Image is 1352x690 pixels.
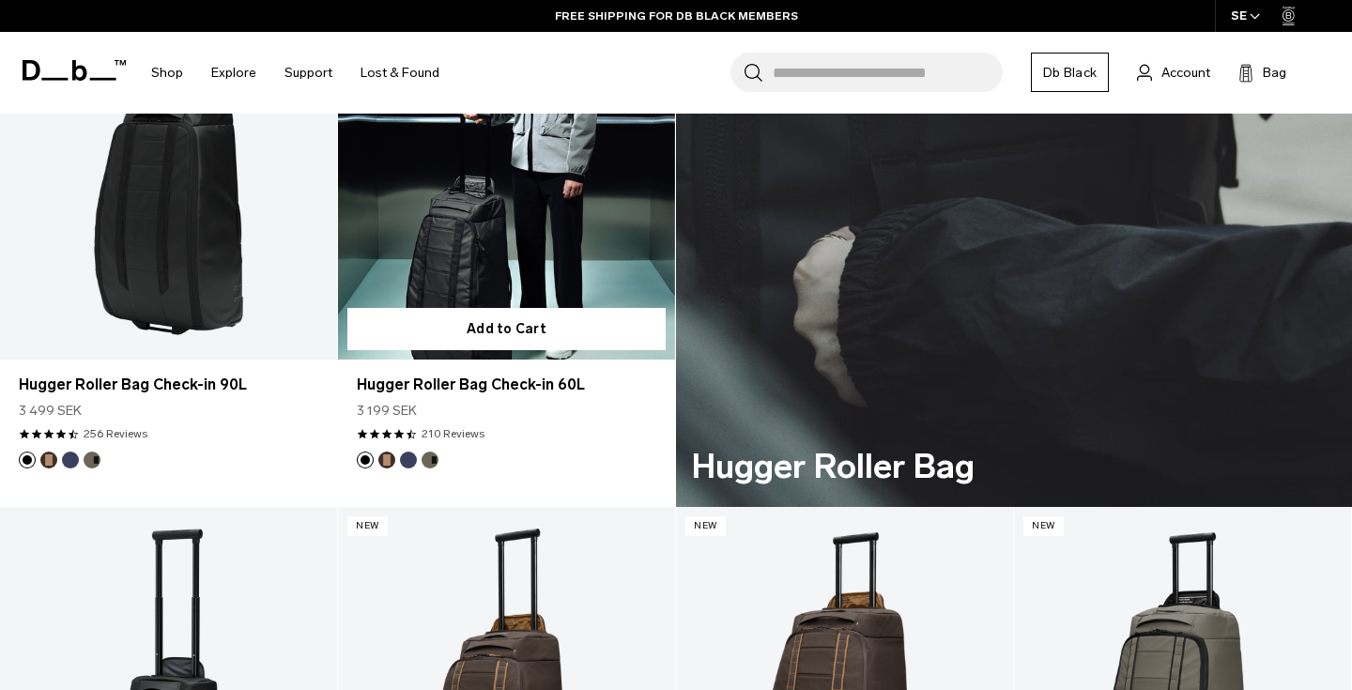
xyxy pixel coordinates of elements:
a: Hugger Roller Bag Check-in 60L [357,374,656,396]
span: Account [1161,63,1210,83]
p: New [347,516,388,536]
button: Forest Green [422,452,438,468]
a: Hugger Roller Bag Check-in 90L [19,374,318,396]
button: Blue Hour [400,452,417,468]
span: 3 499 SEK [19,401,82,421]
button: Bag [1238,61,1286,84]
button: Black Out [19,452,36,468]
a: 210 reviews [422,425,484,442]
span: 3 199 SEK [357,401,417,421]
button: Black Out [357,452,374,468]
a: Lost & Found [361,39,439,106]
button: Add to Cart [347,308,666,350]
a: Support [284,39,332,106]
p: New [1023,516,1064,536]
a: Db Black [1031,53,1109,92]
button: Espresso [40,452,57,468]
span: Bag [1263,63,1286,83]
button: Forest Green [84,452,100,468]
a: Shop [151,39,183,106]
nav: Main Navigation [137,32,453,114]
a: 256 reviews [84,425,147,442]
a: FREE SHIPPING FOR DB BLACK MEMBERS [555,8,798,24]
button: Espresso [378,452,395,468]
p: New [685,516,726,536]
h2: Hugger Roller Bag [691,441,975,492]
button: Blue Hour [62,452,79,468]
a: Explore [211,39,256,106]
a: Account [1137,61,1210,84]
